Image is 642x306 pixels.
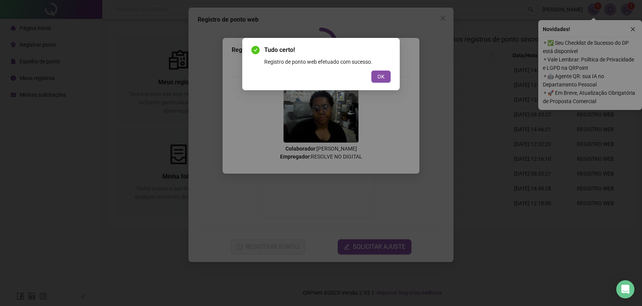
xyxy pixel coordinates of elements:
button: OK [371,71,391,83]
span: Tudo certo! [264,46,391,55]
span: check-circle [251,46,260,54]
span: OK [377,72,385,81]
div: Registro de ponto web efetuado com sucesso. [264,58,391,66]
div: Open Intercom Messenger [616,280,634,298]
